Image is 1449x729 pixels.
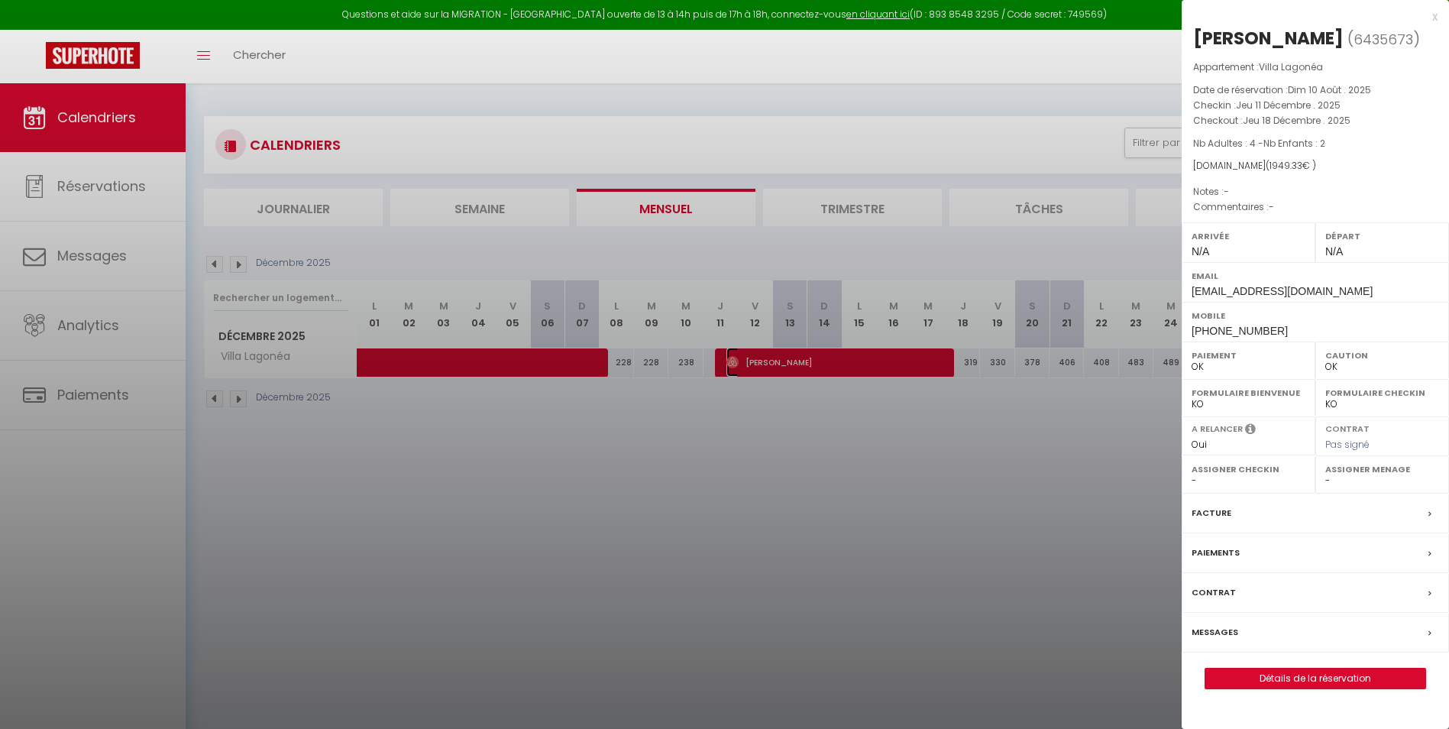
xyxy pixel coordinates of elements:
[1193,98,1438,113] p: Checkin :
[1192,462,1305,477] label: Assigner Checkin
[1205,668,1426,689] button: Détails de la réservation
[1192,308,1439,323] label: Mobile
[1192,385,1305,400] label: Formulaire Bienvenue
[1266,159,1316,172] span: ( € )
[1269,159,1302,172] span: 1949.33
[1325,348,1439,363] label: Caution
[1182,8,1438,26] div: x
[1192,285,1373,297] span: [EMAIL_ADDRESS][DOMAIN_NAME]
[1259,60,1323,73] span: Villa Lagonéa
[1192,545,1240,561] label: Paiements
[1325,228,1439,244] label: Départ
[1192,423,1243,436] label: A relancer
[1325,423,1370,433] label: Contrat
[1205,669,1425,688] a: Détails de la réservation
[1354,30,1413,49] span: 6435673
[1245,423,1256,439] i: Sélectionner OUI si vous souhaiter envoyer les séquences de messages post-checkout
[1193,113,1438,128] p: Checkout :
[1269,200,1274,213] span: -
[1192,325,1288,337] span: [PHONE_NUMBER]
[1192,624,1238,640] label: Messages
[1288,83,1371,96] span: Dim 10 Août . 2025
[1192,585,1236,601] label: Contrat
[1193,159,1438,173] div: [DOMAIN_NAME]
[1325,245,1343,258] span: N/A
[1263,137,1325,150] span: Nb Enfants : 2
[1192,348,1305,363] label: Paiement
[1192,228,1305,244] label: Arrivée
[1243,114,1350,127] span: Jeu 18 Décembre . 2025
[1192,268,1439,283] label: Email
[1193,60,1438,75] p: Appartement :
[1193,199,1438,215] p: Commentaires :
[1347,28,1420,50] span: ( )
[1325,438,1370,451] span: Pas signé
[1192,245,1209,258] span: N/A
[1193,184,1438,199] p: Notes :
[1193,83,1438,98] p: Date de réservation :
[1224,185,1229,198] span: -
[1236,99,1341,112] span: Jeu 11 Décembre . 2025
[1193,26,1344,50] div: [PERSON_NAME]
[1193,137,1325,150] span: Nb Adultes : 4 -
[1192,505,1231,521] label: Facture
[1325,462,1439,477] label: Assigner Menage
[1325,385,1439,400] label: Formulaire Checkin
